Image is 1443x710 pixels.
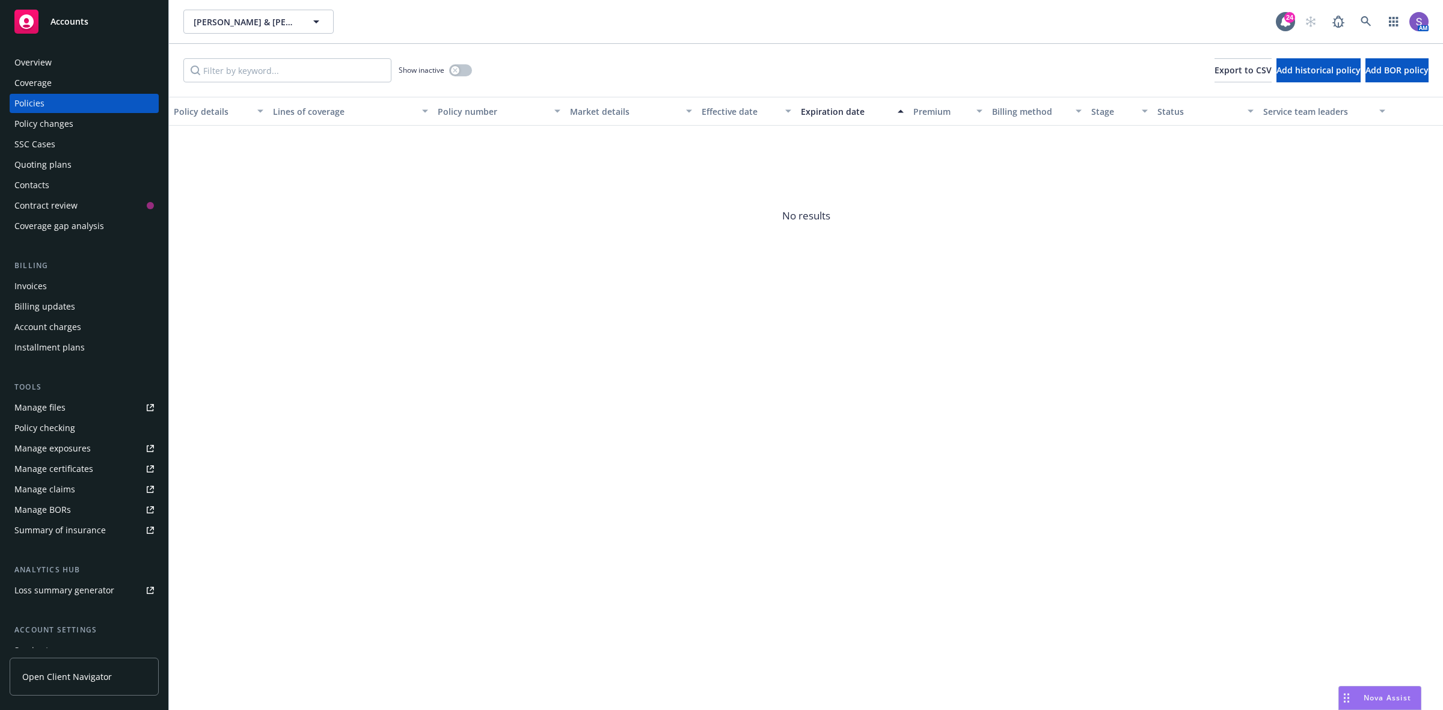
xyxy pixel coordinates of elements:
[14,155,72,174] div: Quoting plans
[14,94,44,113] div: Policies
[565,97,697,126] button: Market details
[1339,687,1354,709] div: Drag to move
[14,581,114,600] div: Loss summary generator
[10,480,159,499] a: Manage claims
[10,418,159,438] a: Policy checking
[697,97,796,126] button: Effective date
[14,277,47,296] div: Invoices
[14,338,85,357] div: Installment plans
[194,16,298,28] span: [PERSON_NAME] & [PERSON_NAME]
[10,439,159,458] a: Manage exposures
[174,105,250,118] div: Policy details
[14,297,75,316] div: Billing updates
[1086,97,1153,126] button: Stage
[14,53,52,72] div: Overview
[1284,12,1295,23] div: 24
[22,670,112,683] span: Open Client Navigator
[51,17,88,26] span: Accounts
[10,176,159,195] a: Contacts
[183,10,334,34] button: [PERSON_NAME] & [PERSON_NAME]
[14,317,81,337] div: Account charges
[1215,64,1272,76] span: Export to CSV
[1354,10,1378,34] a: Search
[1409,12,1429,31] img: photo
[10,459,159,479] a: Manage certificates
[273,105,415,118] div: Lines of coverage
[796,97,908,126] button: Expiration date
[10,398,159,417] a: Manage files
[10,5,159,38] a: Accounts
[14,216,104,236] div: Coverage gap analysis
[10,73,159,93] a: Coverage
[1299,10,1323,34] a: Start snowing
[14,521,106,540] div: Summary of insurance
[1276,64,1361,76] span: Add historical policy
[10,196,159,215] a: Contract review
[10,521,159,540] a: Summary of insurance
[268,97,433,126] button: Lines of coverage
[10,94,159,113] a: Policies
[399,65,444,75] span: Show inactive
[10,381,159,393] div: Tools
[14,114,73,133] div: Policy changes
[14,459,93,479] div: Manage certificates
[14,480,75,499] div: Manage claims
[908,97,988,126] button: Premium
[10,624,159,636] div: Account settings
[10,317,159,337] a: Account charges
[1364,693,1411,703] span: Nova Assist
[14,418,75,438] div: Policy checking
[1258,97,1391,126] button: Service team leaders
[14,641,66,660] div: Service team
[10,641,159,660] a: Service team
[10,114,159,133] a: Policy changes
[169,126,1443,306] span: No results
[10,277,159,296] a: Invoices
[14,196,78,215] div: Contract review
[913,105,970,118] div: Premium
[1091,105,1135,118] div: Stage
[14,176,49,195] div: Contacts
[10,297,159,316] a: Billing updates
[801,105,890,118] div: Expiration date
[1276,58,1361,82] button: Add historical policy
[1365,64,1429,76] span: Add BOR policy
[10,53,159,72] a: Overview
[10,135,159,154] a: SSC Cases
[14,500,71,519] div: Manage BORs
[10,581,159,600] a: Loss summary generator
[14,398,66,417] div: Manage files
[14,439,91,458] div: Manage exposures
[183,58,391,82] input: Filter by keyword...
[1215,58,1272,82] button: Export to CSV
[438,105,547,118] div: Policy number
[570,105,679,118] div: Market details
[1365,58,1429,82] button: Add BOR policy
[1326,10,1350,34] a: Report a Bug
[10,155,159,174] a: Quoting plans
[14,135,55,154] div: SSC Cases
[987,97,1086,126] button: Billing method
[1382,10,1406,34] a: Switch app
[169,97,268,126] button: Policy details
[10,500,159,519] a: Manage BORs
[10,260,159,272] div: Billing
[992,105,1068,118] div: Billing method
[702,105,778,118] div: Effective date
[10,216,159,236] a: Coverage gap analysis
[1338,686,1421,710] button: Nova Assist
[14,73,52,93] div: Coverage
[433,97,565,126] button: Policy number
[10,338,159,357] a: Installment plans
[10,564,159,576] div: Analytics hub
[1263,105,1373,118] div: Service team leaders
[1153,97,1258,126] button: Status
[1157,105,1240,118] div: Status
